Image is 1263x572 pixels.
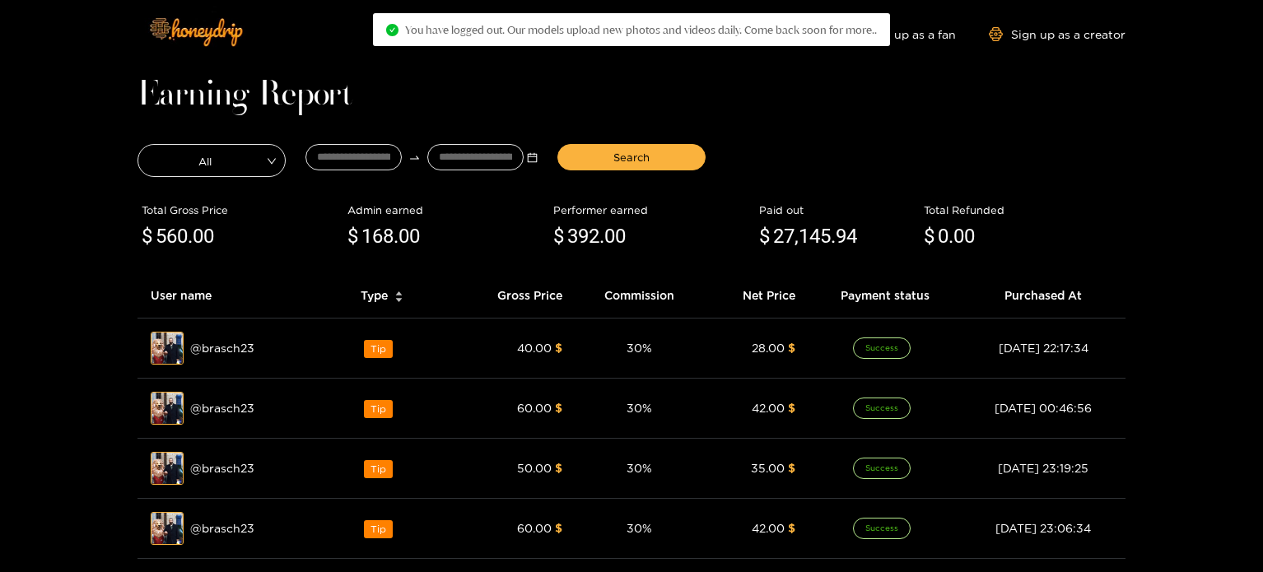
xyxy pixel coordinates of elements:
[999,342,1088,354] span: [DATE] 22:17:34
[394,225,420,248] span: .00
[627,342,652,354] span: 30 %
[555,522,562,534] span: $
[553,202,751,218] div: Performer earned
[347,202,545,218] div: Admin earned
[156,225,188,248] span: 560
[853,518,911,539] span: Success
[613,149,650,165] span: Search
[364,400,393,418] span: Tip
[831,225,857,248] span: .94
[759,221,770,253] span: $
[773,225,831,248] span: 27,145
[853,458,911,479] span: Success
[517,342,552,354] span: 40.00
[190,519,254,537] span: @ brasch23
[995,402,1092,414] span: [DATE] 00:46:56
[394,289,403,298] span: caret-up
[751,462,785,474] span: 35.00
[948,225,975,248] span: .00
[190,399,254,417] span: @ brasch23
[998,462,1088,474] span: [DATE] 23:19:25
[137,84,1126,107] h1: Earning Report
[408,151,421,164] span: to
[361,225,394,248] span: 168
[962,273,1126,319] th: Purchased At
[599,225,626,248] span: .00
[364,460,393,478] span: Tip
[555,462,562,474] span: $
[188,225,214,248] span: .00
[137,273,310,319] th: User name
[853,337,911,359] span: Success
[788,522,795,534] span: $
[517,522,552,534] span: 60.00
[555,342,562,354] span: $
[938,225,948,248] span: 0
[989,27,1126,41] a: Sign up as a creator
[142,202,339,218] div: Total Gross Price
[788,342,795,354] span: $
[454,273,576,319] th: Gross Price
[364,520,393,538] span: Tip
[788,462,795,474] span: $
[752,522,785,534] span: 42.00
[995,522,1091,534] span: [DATE] 23:06:34
[557,144,706,170] button: Search
[517,402,552,414] span: 60.00
[364,340,393,358] span: Tip
[567,225,599,248] span: 392
[347,221,358,253] span: $
[752,342,785,354] span: 28.00
[788,402,795,414] span: $
[361,286,388,305] span: Type
[386,24,398,36] span: check-circle
[627,402,652,414] span: 30 %
[555,402,562,414] span: $
[809,273,962,319] th: Payment status
[553,221,564,253] span: $
[408,151,421,164] span: swap-right
[138,149,285,172] span: All
[190,339,254,357] span: @ brasch23
[627,522,652,534] span: 30 %
[142,221,152,253] span: $
[759,202,916,218] div: Paid out
[924,221,934,253] span: $
[190,459,254,477] span: @ brasch23
[576,273,703,319] th: Commission
[627,462,652,474] span: 30 %
[394,295,403,305] span: caret-down
[703,273,809,319] th: Net Price
[853,398,911,419] span: Success
[517,462,552,474] span: 50.00
[924,202,1121,218] div: Total Refunded
[843,27,956,41] a: Sign up as a fan
[752,402,785,414] span: 42.00
[405,23,877,36] span: You have logged out. Our models upload new photos and videos daily. Come back soon for more..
